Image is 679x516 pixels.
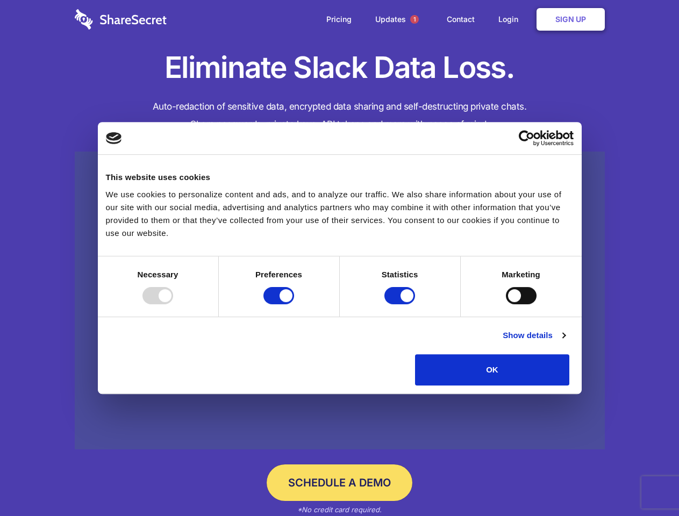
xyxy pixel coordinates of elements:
a: Wistia video thumbnail [75,152,605,450]
img: logo [106,132,122,144]
a: Login [488,3,534,36]
h1: Eliminate Slack Data Loss. [75,48,605,87]
strong: Preferences [255,270,302,279]
strong: Statistics [382,270,418,279]
a: Sign Up [537,8,605,31]
em: *No credit card required. [297,505,382,514]
a: Usercentrics Cookiebot - opens in a new window [480,130,574,146]
a: Show details [503,329,565,342]
div: This website uses cookies [106,171,574,184]
button: OK [415,354,569,385]
strong: Necessary [138,270,178,279]
a: Schedule a Demo [267,464,412,501]
div: We use cookies to personalize content and ads, and to analyze our traffic. We also share informat... [106,188,574,240]
img: logo-wordmark-white-trans-d4663122ce5f474addd5e946df7df03e33cb6a1c49d2221995e7729f52c070b2.svg [75,9,167,30]
span: 1 [410,15,419,24]
h4: Auto-redaction of sensitive data, encrypted data sharing and self-destructing private chats. Shar... [75,98,605,133]
a: Contact [436,3,485,36]
strong: Marketing [502,270,540,279]
a: Pricing [316,3,362,36]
